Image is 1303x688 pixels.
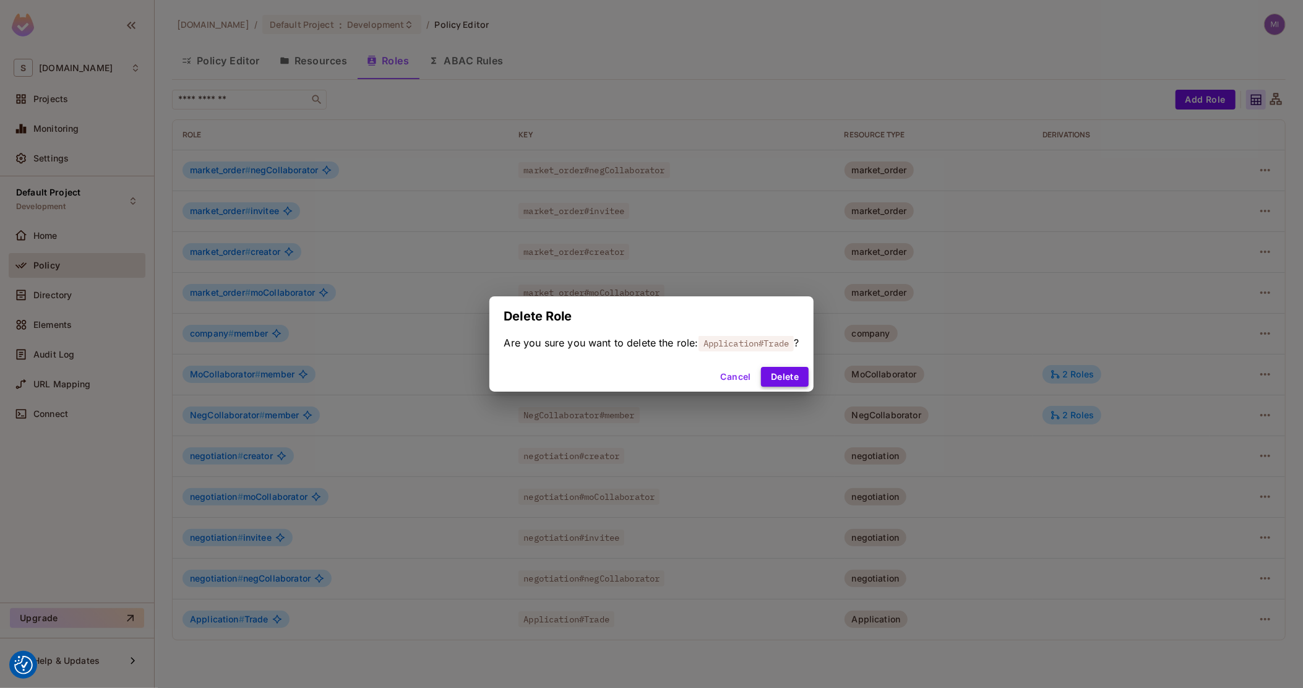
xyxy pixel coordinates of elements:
button: Consent Preferences [14,656,33,674]
button: Cancel [716,367,756,387]
h2: Delete Role [489,296,814,336]
button: Delete [761,367,809,387]
span: Are you sure you want to delete the role: ? [504,336,799,350]
span: Application#Trade [699,335,794,351]
img: Revisit consent button [14,656,33,674]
